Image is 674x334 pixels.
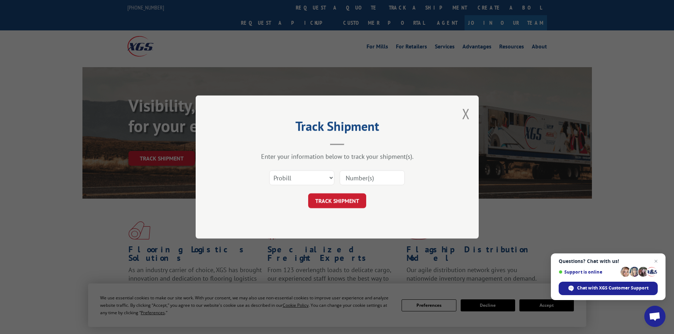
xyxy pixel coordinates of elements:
[308,193,366,208] button: TRACK SHIPMENT
[231,121,443,135] h2: Track Shipment
[231,152,443,160] div: Enter your information below to track your shipment(s).
[577,285,649,291] span: Chat with XGS Customer Support
[652,257,660,265] span: Close chat
[340,170,405,185] input: Number(s)
[559,258,658,264] span: Questions? Chat with us!
[644,306,666,327] div: Open chat
[559,269,618,275] span: Support is online
[559,282,658,295] div: Chat with XGS Customer Support
[462,104,470,123] button: Close modal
